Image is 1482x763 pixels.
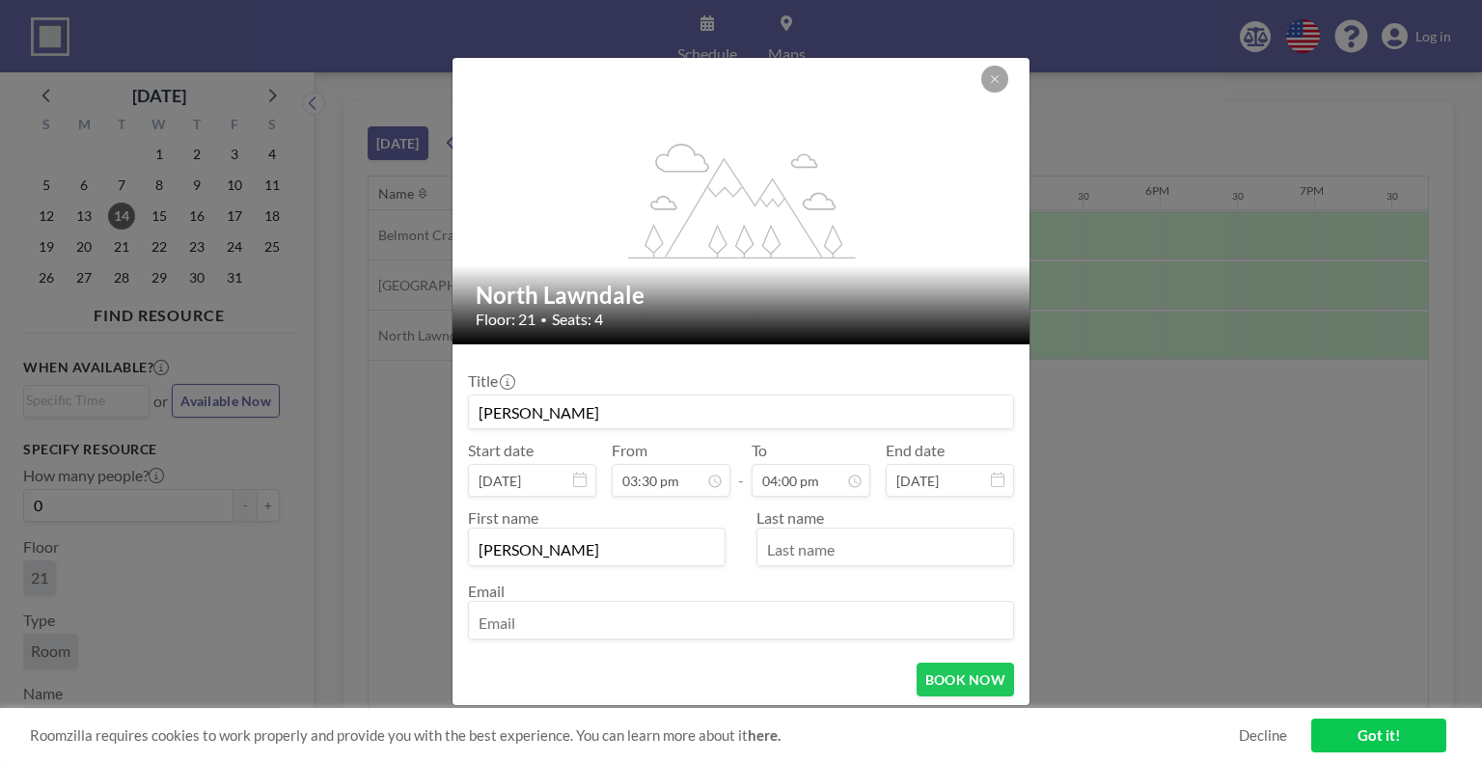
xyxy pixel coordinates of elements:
[469,532,725,565] input: First name
[552,310,603,329] span: Seats: 4
[757,532,1013,565] input: Last name
[1239,726,1287,745] a: Decline
[756,508,824,527] label: Last name
[628,142,856,258] g: flex-grow: 1.2;
[30,726,1239,745] span: Roomzilla requires cookies to work properly and provide you with the best experience. You can lea...
[612,441,647,460] label: From
[738,448,744,490] span: -
[752,441,767,460] label: To
[748,726,781,744] a: here.
[468,441,534,460] label: Start date
[917,663,1014,696] button: BOOK NOW
[469,395,1013,428] input: Guest reservation
[886,441,945,460] label: End date
[468,508,538,527] label: First name
[476,310,535,329] span: Floor: 21
[540,313,547,327] span: •
[476,281,1008,310] h2: North Lawndale
[468,371,513,391] label: Title
[469,606,1013,639] input: Email
[468,582,505,600] label: Email
[1311,719,1446,752] a: Got it!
